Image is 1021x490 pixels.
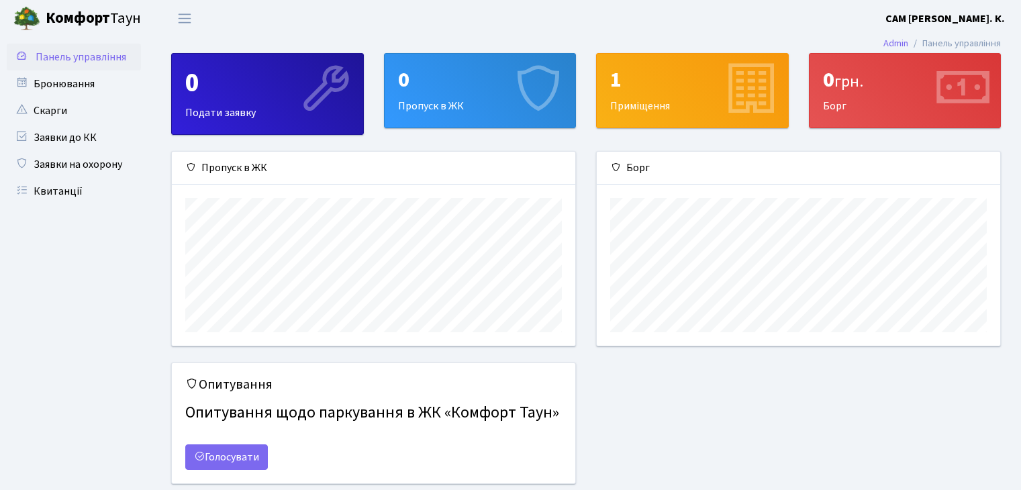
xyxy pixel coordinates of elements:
div: Подати заявку [172,54,363,134]
div: 0 [185,67,350,99]
div: 0 [398,67,563,93]
a: Голосувати [185,444,268,470]
li: Панель управління [908,36,1001,51]
div: 1 [610,67,775,93]
a: 0Подати заявку [171,53,364,135]
span: грн. [834,70,863,93]
a: Бронювання [7,70,141,97]
a: САМ [PERSON_NAME]. К. [885,11,1005,27]
div: Пропуск в ЖК [385,54,576,128]
div: Борг [810,54,1001,128]
div: 0 [823,67,987,93]
div: Пропуск в ЖК [172,152,575,185]
a: Квитанції [7,178,141,205]
a: 0Пропуск в ЖК [384,53,577,128]
div: Приміщення [597,54,788,128]
button: Переключити навігацію [168,7,201,30]
a: Панель управління [7,44,141,70]
b: Комфорт [46,7,110,29]
a: Заявки до КК [7,124,141,151]
b: САМ [PERSON_NAME]. К. [885,11,1005,26]
nav: breadcrumb [863,30,1021,58]
a: Заявки на охорону [7,151,141,178]
span: Панель управління [36,50,126,64]
a: 1Приміщення [596,53,789,128]
h4: Опитування щодо паркування в ЖК «Комфорт Таун» [185,398,562,428]
span: Таун [46,7,141,30]
h5: Опитування [185,377,562,393]
a: Скарги [7,97,141,124]
div: Борг [597,152,1000,185]
img: logo.png [13,5,40,32]
a: Admin [883,36,908,50]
